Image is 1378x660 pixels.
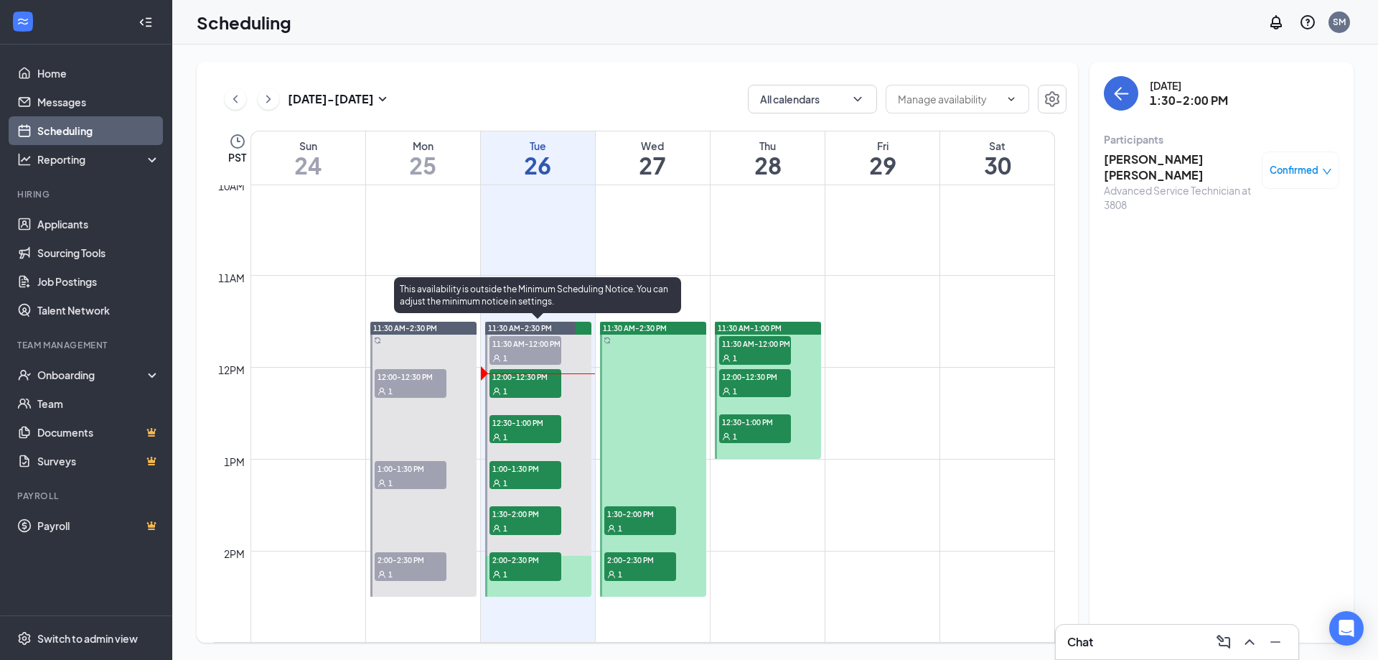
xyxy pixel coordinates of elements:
[492,570,501,579] svg: User
[604,337,611,344] svg: Sync
[17,368,32,382] svg: UserCheck
[228,90,243,108] svg: ChevronLeft
[850,92,865,106] svg: ChevronDown
[722,432,731,441] svg: User
[748,85,877,113] button: All calendarsChevronDown
[366,139,480,153] div: Mon
[488,323,552,333] span: 11:30 AM-2:30 PM
[719,336,791,350] span: 11:30 AM-12:00 PM
[215,178,248,194] div: 10am
[221,546,248,562] div: 2pm
[1333,16,1346,28] div: SM
[1215,633,1232,651] svg: ComposeMessage
[221,638,248,654] div: 3pm
[16,14,30,29] svg: WorkstreamLogo
[37,511,160,540] a: PayrollCrown
[37,116,160,145] a: Scheduling
[503,353,507,363] span: 1
[229,133,246,150] svg: Clock
[604,552,676,567] span: 2:00-2:30 PM
[481,131,595,185] a: August 26, 2025
[388,570,393,580] span: 1
[261,90,276,108] svg: ChevronRight
[607,570,616,579] svg: User
[1267,633,1284,651] svg: Minimize
[596,139,710,153] div: Wed
[492,387,501,396] svg: User
[375,461,446,475] span: 1:00-1:30 PM
[503,478,507,488] span: 1
[607,524,616,533] svg: User
[17,152,32,167] svg: Analysis
[711,153,825,177] h1: 28
[373,323,437,333] span: 11:30 AM-2:30 PM
[492,433,501,442] svg: User
[388,386,393,396] span: 1
[225,88,246,110] button: ChevronLeft
[711,139,825,153] div: Thu
[37,418,160,447] a: DocumentsCrown
[1299,14,1316,31] svg: QuestionInfo
[37,88,160,116] a: Messages
[1150,93,1228,108] h3: 1:30-2:00 PM
[489,415,561,429] span: 12:30-1:00 PM
[503,524,507,534] span: 1
[288,91,374,107] h3: [DATE] - [DATE]
[733,386,737,396] span: 1
[1150,78,1228,93] div: [DATE]
[596,153,710,177] h1: 27
[1104,183,1255,212] div: Advanced Service Technician at 3808
[940,131,1054,185] a: August 30, 2025
[603,323,667,333] span: 11:30 AM-2:30 PM
[596,131,710,185] a: August 27, 2025
[1038,85,1067,113] button: Settings
[374,90,391,108] svg: SmallChevronDown
[489,506,561,521] span: 1:30-2:00 PM
[37,296,160,325] a: Talent Network
[489,461,561,475] span: 1:00-1:30 PM
[215,270,248,286] div: 11am
[37,267,160,296] a: Job Postings
[388,478,393,488] span: 1
[37,631,138,646] div: Switch to admin view
[139,15,153,29] svg: Collapse
[1006,93,1017,105] svg: ChevronDown
[375,369,446,384] span: 12:00-12:30 PM
[17,490,157,502] div: Payroll
[481,153,595,177] h1: 26
[940,153,1054,177] h1: 30
[251,139,365,153] div: Sun
[1212,631,1235,654] button: ComposeMessage
[718,323,782,333] span: 11:30 AM-1:00 PM
[258,88,279,110] button: ChevronRight
[940,139,1054,153] div: Sat
[489,552,561,567] span: 2:00-2:30 PM
[492,479,501,488] svg: User
[825,131,939,185] a: August 29, 2025
[378,479,386,488] svg: User
[719,369,791,384] span: 12:00-12:30 PM
[17,339,157,351] div: Team Management
[378,387,386,396] svg: User
[37,389,160,418] a: Team
[722,387,731,396] svg: User
[1322,167,1332,177] span: down
[711,131,825,185] a: August 28, 2025
[1104,76,1138,111] button: back-button
[898,91,1000,107] input: Manage availability
[366,131,480,185] a: August 25, 2025
[197,10,291,34] h1: Scheduling
[503,432,507,442] span: 1
[1044,90,1061,108] svg: Settings
[719,414,791,429] span: 12:30-1:00 PM
[251,131,365,185] a: August 24, 2025
[1270,163,1318,177] span: Confirmed
[37,210,160,238] a: Applicants
[37,59,160,88] a: Home
[1241,633,1258,651] svg: ChevronUp
[378,570,386,579] svg: User
[37,152,161,167] div: Reporting
[503,386,507,396] span: 1
[733,353,737,363] span: 1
